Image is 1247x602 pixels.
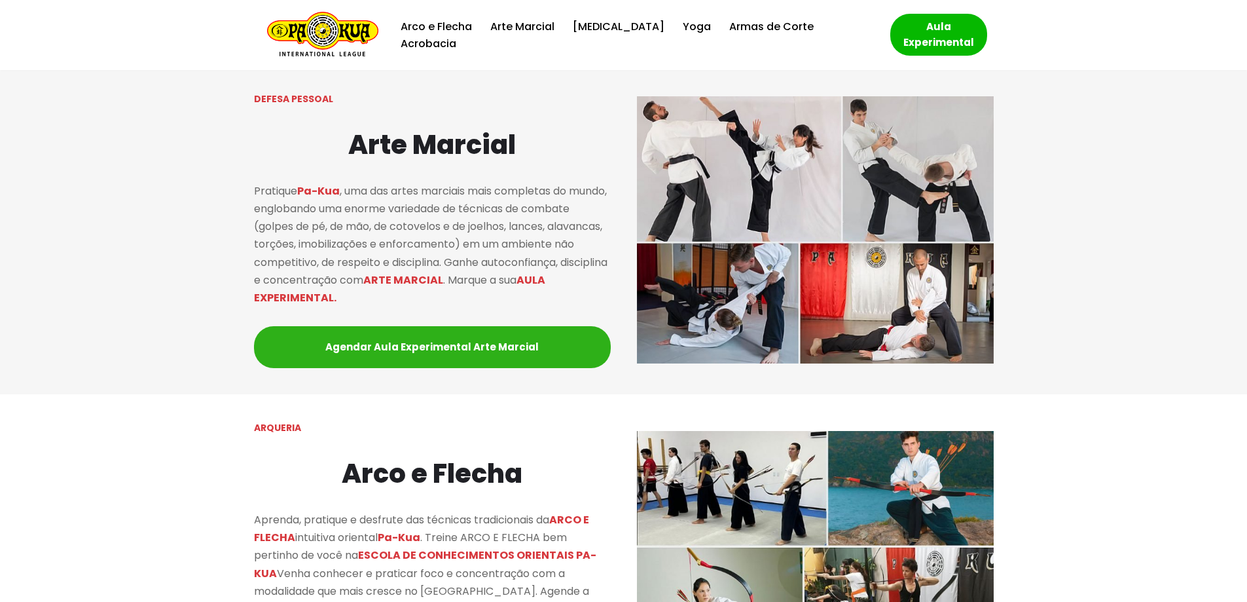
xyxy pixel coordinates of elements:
strong: ARQUERIA [254,421,301,434]
a: Agendar Aula Experimental Arte Marcial [254,326,611,368]
mark: ARTE MARCIAL [363,273,443,288]
a: Arte Marcial [490,18,554,35]
strong: DEFESA PESSOAL [254,92,333,105]
div: Menu primário [398,18,871,52]
a: Acrobacia [401,35,456,52]
mark: Pa-Kua [297,183,340,198]
a: [MEDICAL_DATA] [573,18,664,35]
a: Armas de Corte [729,18,814,35]
h2: Arte Marcial [254,124,611,166]
mark: Pa-Kua [378,530,420,545]
a: Escola de Conhecimentos Orientais Pa-Kua Uma escola para toda família [261,12,378,58]
img: pa-kua arte marcial [637,96,994,364]
p: Pratique , uma das artes marciais mais completas do mundo, englobando uma enorme variedade de téc... [254,182,611,307]
h2: Arco e Flecha [254,453,611,495]
mark: ESCOLA DE CONHECIMENTOS ORIENTAIS PA-KUA [254,548,596,580]
a: Yoga [683,18,711,35]
a: Aula Experimental [890,14,987,56]
a: Arco e Flecha [401,18,472,35]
